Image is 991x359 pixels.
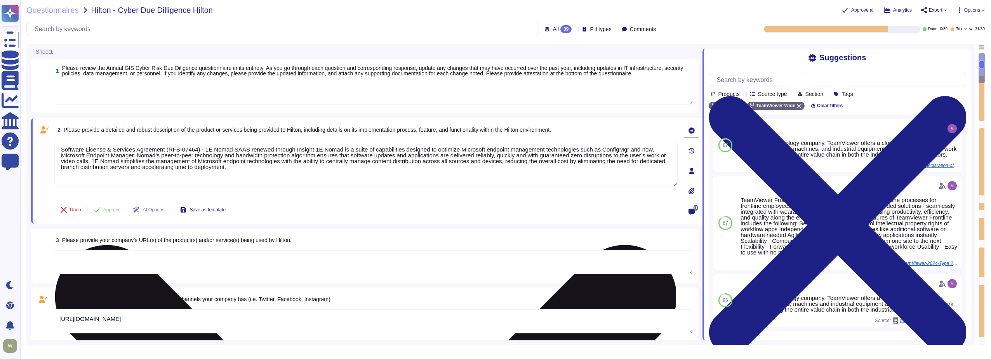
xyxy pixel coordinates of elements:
[940,27,947,31] span: 0 / 39
[62,65,683,77] span: Please review the Annual GIS Cyber Risk Due Diligence questionnaire in its entirety. As you go th...
[64,127,551,133] span: Please provide a detailed and robust description of the product or services being provided to Hil...
[53,237,59,243] span: 3
[851,8,875,12] span: Approve all
[590,26,611,32] span: Fill types
[723,298,728,303] span: 86
[956,27,974,31] span: To review:
[53,296,59,302] span: 4
[975,27,985,31] span: 31 / 39
[929,8,942,12] span: Export
[31,22,539,36] input: Search by keywords
[893,8,912,12] span: Analytics
[948,181,957,190] img: user
[928,27,939,31] span: Done:
[54,127,61,132] span: 2
[3,339,17,353] img: user
[723,143,728,148] span: 87
[964,8,980,12] span: Options
[36,49,53,54] span: Sheet1
[948,124,957,133] img: user
[2,337,23,354] button: user
[26,6,79,14] span: Questionnaires
[630,26,656,32] span: Comments
[53,309,693,333] textarea: [URL][DOMAIN_NAME]
[694,205,698,211] span: 0
[91,6,213,14] span: Hilton - Cyber Due Dilligence Hilton
[713,73,966,87] input: Search by keywords
[884,7,912,13] button: Analytics
[553,26,559,32] span: All
[560,25,572,33] div: 39
[723,221,728,225] span: 87
[53,68,59,73] span: 1
[54,140,678,186] textarea: Software License & Services Agreement (RFS-07464) - 1E Nomad SAAS renewed through Insight.1E Noma...
[842,7,875,13] button: Approve all
[948,279,957,288] img: user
